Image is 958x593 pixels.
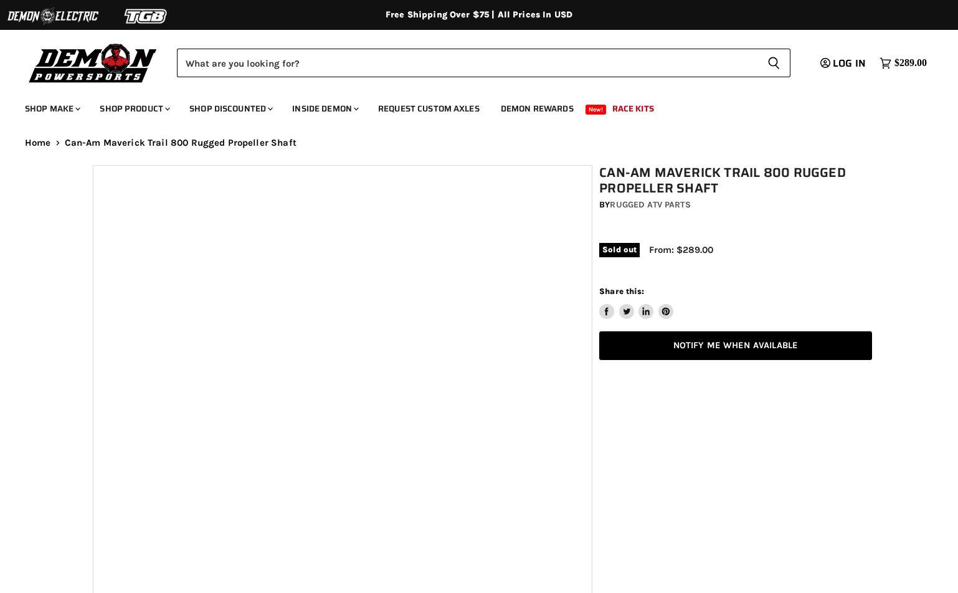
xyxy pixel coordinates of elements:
[599,286,673,319] aside: Share this:
[894,57,927,69] span: $289.00
[369,96,489,121] a: Request Custom Axles
[177,49,790,77] form: Product
[599,287,644,296] span: Share this:
[586,105,607,115] span: New!
[833,55,866,71] span: Log in
[65,138,296,148] span: Can-Am Maverick Trail 800 Rugged Propeller Shaft
[491,96,583,121] a: Demon Rewards
[599,331,871,361] a: Notify Me When Available
[6,4,100,28] img: Demon Electric Logo 2
[90,96,178,121] a: Shop Product
[815,58,873,69] a: Log in
[25,40,161,85] img: Demon Powersports
[16,91,924,121] ul: Main menu
[100,4,193,28] img: TGB Logo 2
[25,138,51,148] a: Home
[873,54,933,72] a: $289.00
[599,243,640,257] span: Sold out
[177,49,757,77] input: Search
[757,49,790,77] button: Search
[180,96,280,121] a: Shop Discounted
[610,199,690,210] a: Rugged ATV Parts
[649,244,713,255] span: From: $289.00
[599,198,871,212] div: by
[283,96,366,121] a: Inside Demon
[603,96,663,121] a: Race Kits
[16,96,88,121] a: Shop Make
[599,165,871,196] h1: Can-Am Maverick Trail 800 Rugged Propeller Shaft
